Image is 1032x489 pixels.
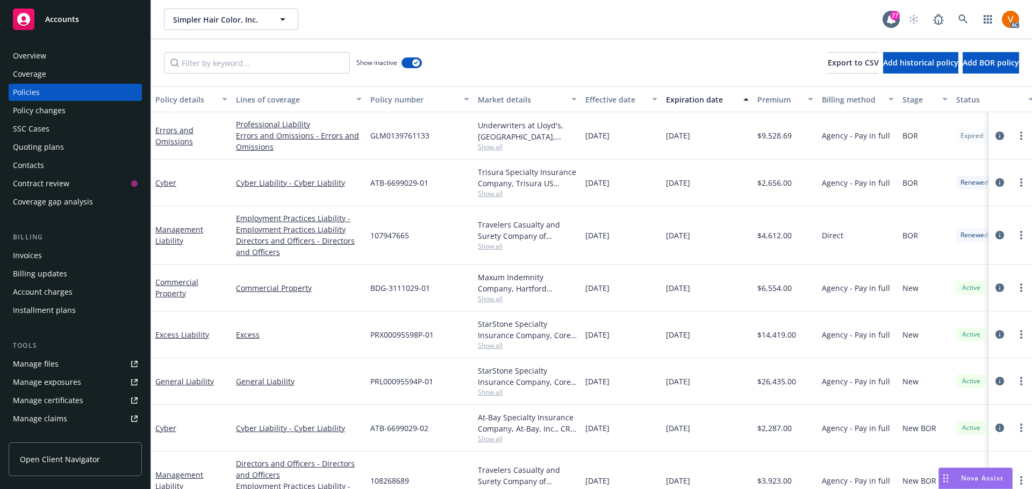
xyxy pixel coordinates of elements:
[961,473,1004,483] span: Nova Assist
[757,177,792,188] span: $2,656.00
[961,283,982,293] span: Active
[478,166,577,189] div: Trisura Specialty Insurance Company, Trisura US Insurance Group, CRC Group
[585,376,610,387] span: [DATE]
[585,475,610,486] span: [DATE]
[883,52,958,74] button: Add historical policy
[1015,375,1028,388] a: more
[977,9,999,30] a: Switch app
[478,318,577,341] div: StarStone Specialty Insurance Company, Core Specialty, RT Specialty Insurance Services, LLC (RSG ...
[232,86,366,112] button: Lines of coverage
[822,422,890,434] span: Agency - Pay in full
[236,213,362,235] a: Employment Practices Liability - Employment Practices Liability
[370,94,457,105] div: Policy number
[662,86,753,112] button: Expiration date
[757,376,796,387] span: $26,435.00
[1015,129,1028,142] a: more
[20,454,100,465] span: Open Client Navigator
[1015,474,1028,487] a: more
[666,376,690,387] span: [DATE]
[952,9,974,30] a: Search
[581,86,662,112] button: Effective date
[993,281,1006,294] a: circleInformation
[1015,421,1028,434] a: more
[478,464,577,487] div: Travelers Casualty and Surety Company of America, Travelers Insurance
[370,329,434,340] span: PRX00095598P-01
[9,138,142,156] a: Quoting plans
[993,328,1006,341] a: circleInformation
[585,329,610,340] span: [DATE]
[370,177,428,188] span: ATB-6699029-01
[757,475,792,486] span: $3,923.00
[939,468,952,488] div: Drag to move
[151,86,232,112] button: Policy details
[478,434,577,443] span: Show all
[666,177,690,188] span: [DATE]
[585,130,610,141] span: [DATE]
[822,94,882,105] div: Billing method
[902,177,918,188] span: BOR
[961,230,988,240] span: Renewed
[903,9,924,30] a: Start snowing
[585,282,610,294] span: [DATE]
[902,130,918,141] span: BOR
[478,94,565,105] div: Market details
[478,412,577,434] div: At-Bay Specialty Insurance Company, At-Bay, Inc., CRC Group
[993,176,1006,189] a: circleInformation
[822,282,890,294] span: Agency - Pay in full
[757,130,792,141] span: $9,528.69
[370,130,429,141] span: GLM0139761133
[666,230,690,241] span: [DATE]
[13,410,67,427] div: Manage claims
[9,102,142,119] a: Policy changes
[818,86,898,112] button: Billing method
[164,9,298,30] button: Simpler Hair Color, Inc.
[13,47,46,64] div: Overview
[883,57,958,68] span: Add historical policy
[585,177,610,188] span: [DATE]
[890,11,900,20] div: 77
[13,193,93,210] div: Coverage gap analysis
[993,421,1006,434] a: circleInformation
[9,265,142,282] a: Billing updates
[478,142,577,151] span: Show all
[366,86,474,112] button: Policy number
[13,84,40,101] div: Policies
[370,475,409,486] span: 108268689
[236,235,362,258] a: Directors and Officers - Directors and Officers
[961,423,982,433] span: Active
[13,138,64,156] div: Quoting plans
[902,422,936,434] span: New BOR
[902,282,919,294] span: New
[9,340,142,351] div: Tools
[757,329,796,340] span: $14,419.00
[822,329,890,340] span: Agency - Pay in full
[236,422,362,434] a: Cyber Liability - Cyber Liability
[9,302,142,319] a: Installment plans
[585,94,646,105] div: Effective date
[155,224,203,246] a: Management Liability
[961,178,988,187] span: Renewed
[236,376,362,387] a: General Liability
[961,376,982,386] span: Active
[666,475,690,486] span: [DATE]
[9,247,142,264] a: Invoices
[356,58,397,67] span: Show inactive
[9,47,142,64] a: Overview
[9,120,142,137] a: SSC Cases
[1015,281,1028,294] a: more
[757,282,792,294] span: $6,554.00
[478,242,577,251] span: Show all
[963,57,1019,68] span: Add BOR policy
[13,102,66,119] div: Policy changes
[370,376,433,387] span: PRL00095594P-01
[13,302,76,319] div: Installment plans
[13,355,59,373] div: Manage files
[13,265,67,282] div: Billing updates
[902,376,919,387] span: New
[963,52,1019,74] button: Add BOR policy
[9,232,142,243] div: Billing
[236,130,362,152] a: Errors and Omissions - Errors and Omissions
[45,15,79,24] span: Accounts
[1015,328,1028,341] a: more
[9,374,142,391] span: Manage exposures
